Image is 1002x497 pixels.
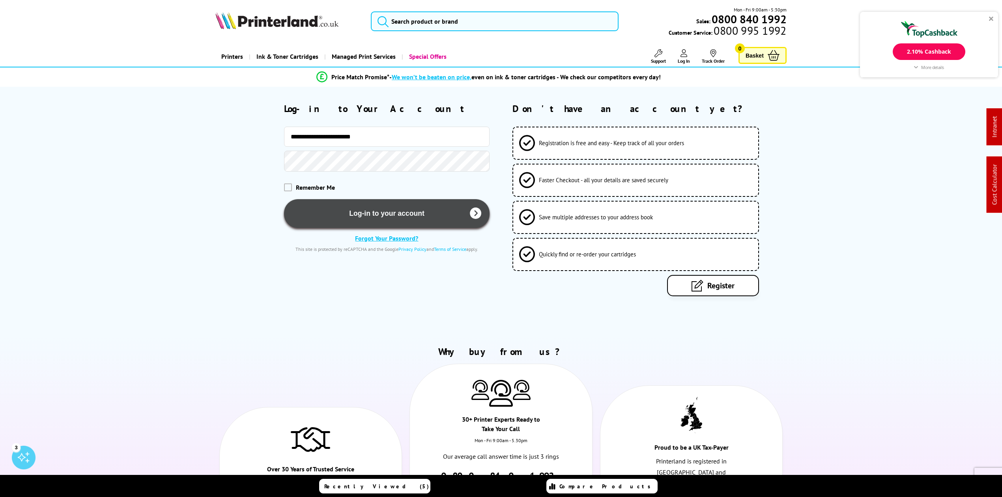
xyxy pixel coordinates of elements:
[707,280,735,291] span: Register
[712,27,786,34] span: 0800 995 1992
[441,470,561,482] a: 0800 840 1992
[712,12,787,26] b: 0800 840 1992
[434,246,466,252] a: Terms of Service
[667,275,759,296] a: Register
[738,47,787,64] a: Basket 0
[284,199,490,228] button: Log-in to your account
[215,12,361,31] a: Printerland Logo
[735,43,745,53] span: 0
[249,47,324,67] a: Ink & Toner Cartridges
[513,380,531,400] img: Printer Experts
[991,116,998,138] a: Intranet
[546,479,658,493] a: Compare Products
[539,139,684,147] span: Registration is free and easy - Keep track of all your orders
[215,47,249,67] a: Printers
[678,58,690,64] span: Log In
[539,250,636,258] span: Quickly find or re-order your cartridges
[734,6,787,13] span: Mon - Fri 9:00am - 5:30pm
[539,213,653,221] span: Save multiple addresses to your address book
[319,479,430,493] a: Recently Viewed (5)
[710,15,787,23] a: 0800 840 1992
[371,11,619,31] input: Search product or brand
[678,49,690,64] a: Log In
[284,246,490,252] div: This site is protected by reCAPTCHA and the Google and apply.
[512,103,787,115] h2: Don't have an account yet?
[296,183,335,191] span: Remember Me
[398,246,426,252] a: Privacy Policy
[489,380,513,407] img: Printer Experts
[696,17,710,25] span: Sales:
[456,415,547,437] div: 30+ Printer Experts Ready to Take Your Call
[437,451,565,462] p: Our average call answer time is just 3 rings
[355,234,418,242] a: Forgot Your Password?
[284,103,490,115] h2: Log-in to Your Account
[646,443,737,456] div: Proud to be a UK Tax-Payer
[389,73,661,81] div: - even on ink & toner cartridges - We check our competitors every day!
[324,47,402,67] a: Managed Print Services
[291,423,330,455] img: Trusted Service
[402,47,452,67] a: Special Offers
[215,12,338,29] img: Printerland Logo
[746,50,764,61] span: Basket
[991,164,998,205] a: Cost Calculator
[256,47,318,67] span: Ink & Toner Cartridges
[410,437,592,451] div: Mon - Fri 9:00am - 5.30pm
[539,176,668,184] span: Faster Checkout - all your details are saved securely
[669,27,786,36] span: Customer Service:
[471,380,489,400] img: Printer Experts
[651,58,666,64] span: Support
[559,483,655,490] span: Compare Products
[680,397,702,433] img: UK tax payer
[392,73,471,81] span: We won’t be beaten on price,
[651,49,666,64] a: Support
[189,70,788,84] li: modal_Promise
[324,483,429,490] span: Recently Viewed (5)
[215,346,787,358] h2: Why buy from us?
[702,49,725,64] a: Track Order
[331,73,389,81] span: Price Match Promise*
[265,464,356,478] div: Over 30 Years of Trusted Service
[12,443,21,452] div: 3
